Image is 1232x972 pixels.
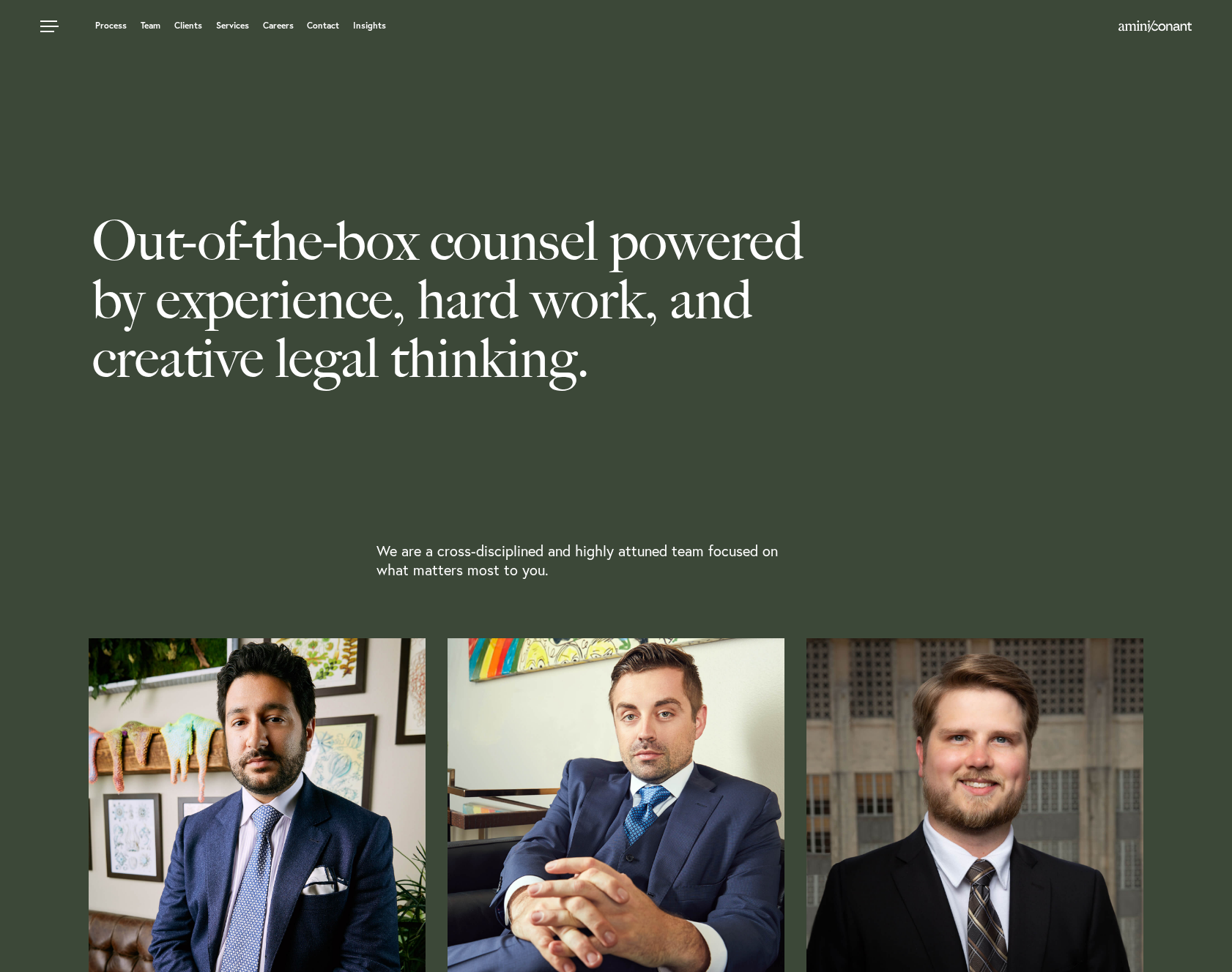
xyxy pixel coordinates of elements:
[1118,20,1192,32] img: Amini & Conant
[141,21,160,30] a: Team
[1118,21,1192,33] a: Home
[95,21,127,30] a: Process
[174,21,202,30] a: Clients
[376,542,790,580] p: We are a cross-disciplined and highly attuned team focused on what matters most to you.
[353,21,386,30] a: Insights
[307,21,339,30] a: Contact
[216,21,249,30] a: Services
[263,21,294,30] a: Careers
